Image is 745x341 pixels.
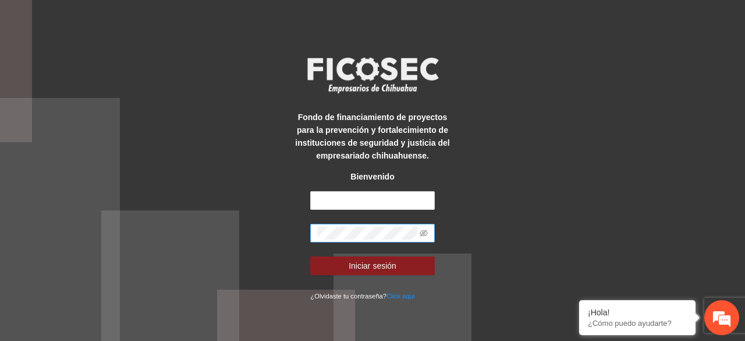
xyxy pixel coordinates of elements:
[420,229,428,237] span: eye-invisible
[310,293,414,300] small: ¿Olvidaste tu contraseña?
[588,308,687,317] div: ¡Hola!
[386,293,415,300] a: Click aqui
[300,54,445,97] img: logo
[295,113,449,160] strong: Fondo de financiamiento de proyectos para la prevención y fortalecimiento de instituciones de seg...
[350,172,394,181] strong: Bienvenido
[310,256,434,275] button: Iniciar sesión
[349,259,396,272] span: Iniciar sesión
[588,319,687,328] p: ¿Cómo puedo ayudarte?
